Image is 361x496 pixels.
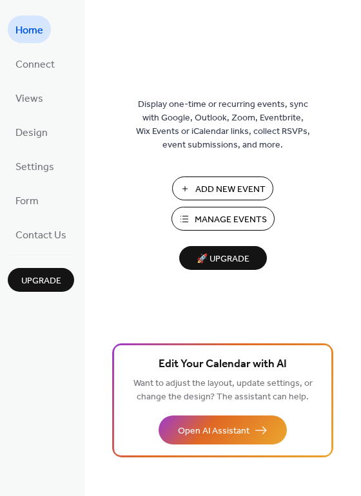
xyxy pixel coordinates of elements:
[8,152,62,180] a: Settings
[15,21,43,41] span: Home
[178,424,249,438] span: Open AI Assistant
[8,15,51,43] a: Home
[187,251,259,268] span: 🚀 Upgrade
[195,213,267,227] span: Manage Events
[15,191,39,211] span: Form
[171,207,275,231] button: Manage Events
[15,89,43,109] span: Views
[8,186,46,214] a: Form
[8,50,63,77] a: Connect
[15,55,55,75] span: Connect
[133,375,313,406] span: Want to adjust the layout, update settings, or change the design? The assistant can help.
[8,84,51,111] a: Views
[159,415,287,444] button: Open AI Assistant
[8,268,74,292] button: Upgrade
[8,118,55,146] a: Design
[21,274,61,288] span: Upgrade
[172,176,273,200] button: Add New Event
[195,183,266,196] span: Add New Event
[15,225,66,245] span: Contact Us
[15,157,54,177] span: Settings
[179,246,267,270] button: 🚀 Upgrade
[15,123,48,143] span: Design
[159,356,287,374] span: Edit Your Calendar with AI
[136,98,310,152] span: Display one-time or recurring events, sync with Google, Outlook, Zoom, Eventbrite, Wix Events or ...
[8,220,74,248] a: Contact Us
